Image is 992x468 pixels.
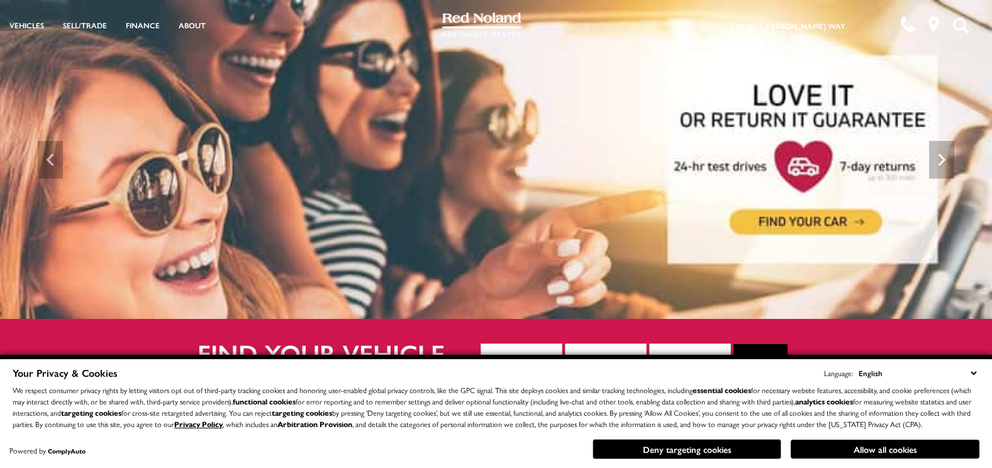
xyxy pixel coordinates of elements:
[9,447,86,455] div: Powered by
[13,384,979,430] p: We respect consumer privacy rights by letting visitors opt out of third-party tracking cookies an...
[791,440,979,459] button: Allow all cookies
[61,407,121,418] strong: targeting cookies
[855,366,979,380] select: Language Select
[198,339,481,367] h2: Find your vehicle
[573,352,630,370] span: Make
[565,343,647,379] button: Make
[233,396,296,407] strong: functional cookies
[730,20,845,31] a: The Red [PERSON_NAME] Way
[442,17,521,30] a: Red Noland Pre-Owned
[929,141,954,179] div: Next
[174,418,223,430] a: Privacy Policy
[693,384,751,396] strong: essential cookies
[13,365,118,380] span: Your Privacy & Cookies
[38,141,63,179] div: Previous
[657,352,715,370] span: Model
[272,407,332,418] strong: targeting cookies
[733,344,788,378] button: Go
[948,1,973,50] button: Open the search field
[593,439,781,459] button: Deny targeting cookies
[48,447,86,455] a: ComplyAuto
[649,343,731,379] button: Model
[481,343,562,379] button: Year
[795,396,853,407] strong: analytics cookies
[442,13,521,38] img: Red Noland Pre-Owned
[824,369,853,377] div: Language:
[277,418,352,430] strong: Arbitration Provision
[489,352,546,370] span: Year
